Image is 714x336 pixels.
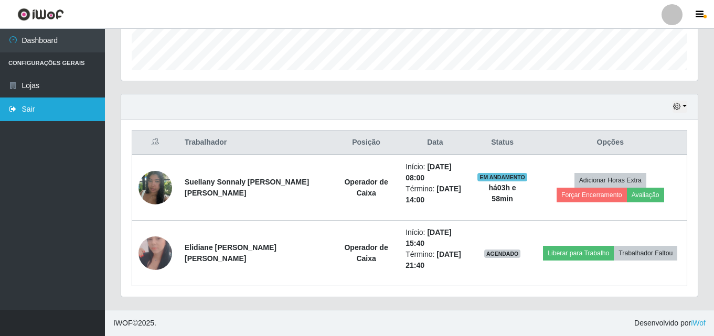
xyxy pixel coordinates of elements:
[185,178,309,197] strong: Suellany Sonnaly [PERSON_NAME] [PERSON_NAME]
[574,173,646,188] button: Adicionar Horas Extra
[534,131,687,155] th: Opções
[406,183,465,205] li: Término:
[406,161,465,183] li: Início:
[113,319,133,327] span: IWOF
[185,243,276,263] strong: Elidiane [PERSON_NAME] [PERSON_NAME]
[344,243,388,263] strong: Operador de Caixa
[627,188,664,202] button: Avaliação
[178,131,333,155] th: Trabalhador
[138,158,172,218] img: 1748792346942.jpeg
[484,250,521,258] span: AGENDADO
[333,131,399,155] th: Posição
[406,228,452,247] time: [DATE] 15:40
[489,183,516,203] strong: há 03 h e 58 min
[691,319,706,327] a: iWof
[477,173,527,181] span: EM ANDAMENTO
[471,131,534,155] th: Status
[557,188,627,202] button: Forçar Encerramento
[406,249,465,271] li: Término:
[406,227,465,249] li: Início:
[113,318,156,329] span: © 2025 .
[344,178,388,197] strong: Operador de Caixa
[634,318,706,329] span: Desenvolvido por
[543,246,614,261] button: Liberar para Trabalho
[138,219,172,287] img: 1673908492662.jpeg
[17,8,64,21] img: CoreUI Logo
[399,131,471,155] th: Data
[614,246,677,261] button: Trabalhador Faltou
[406,162,452,182] time: [DATE] 08:00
